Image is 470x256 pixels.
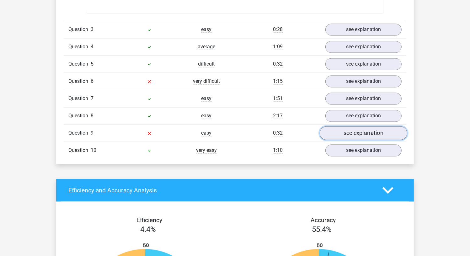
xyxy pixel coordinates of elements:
span: Question [68,147,91,154]
span: very difficult [193,78,220,84]
h4: Efficiency and Accuracy Analysis [68,187,373,194]
span: Question [68,129,91,137]
span: 0:32 [273,130,283,136]
span: very easy [196,147,217,153]
span: 1:09 [273,44,283,50]
span: easy [201,130,212,136]
a: see explanation [325,41,402,53]
a: see explanation [325,110,402,122]
span: 4.4% [140,225,156,234]
span: difficult [198,61,215,67]
span: 1:51 [273,95,283,102]
span: 7 [91,95,93,101]
h4: Efficiency [68,216,230,224]
span: 3 [91,26,93,32]
span: 10 [91,147,96,153]
a: see explanation [325,93,402,104]
span: Question [68,26,91,33]
span: Question [68,112,91,120]
a: see explanation [320,126,407,140]
a: see explanation [325,24,402,35]
span: 55.4% [312,225,332,234]
span: easy [201,113,212,119]
span: 5 [91,61,93,67]
span: 1:10 [273,147,283,153]
span: Question [68,60,91,68]
span: 9 [91,130,93,136]
span: easy [201,26,212,33]
span: average [198,44,215,50]
span: 1:15 [273,78,283,84]
a: see explanation [325,58,402,70]
span: 0:28 [273,26,283,33]
h4: Accuracy [242,216,404,224]
span: Question [68,43,91,51]
span: 6 [91,78,93,84]
span: 2:17 [273,113,283,119]
span: Question [68,95,91,102]
span: easy [201,95,212,102]
span: Question [68,77,91,85]
span: 8 [91,113,93,119]
span: 4 [91,44,93,50]
span: 0:32 [273,61,283,67]
a: see explanation [325,75,402,87]
a: see explanation [325,144,402,156]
